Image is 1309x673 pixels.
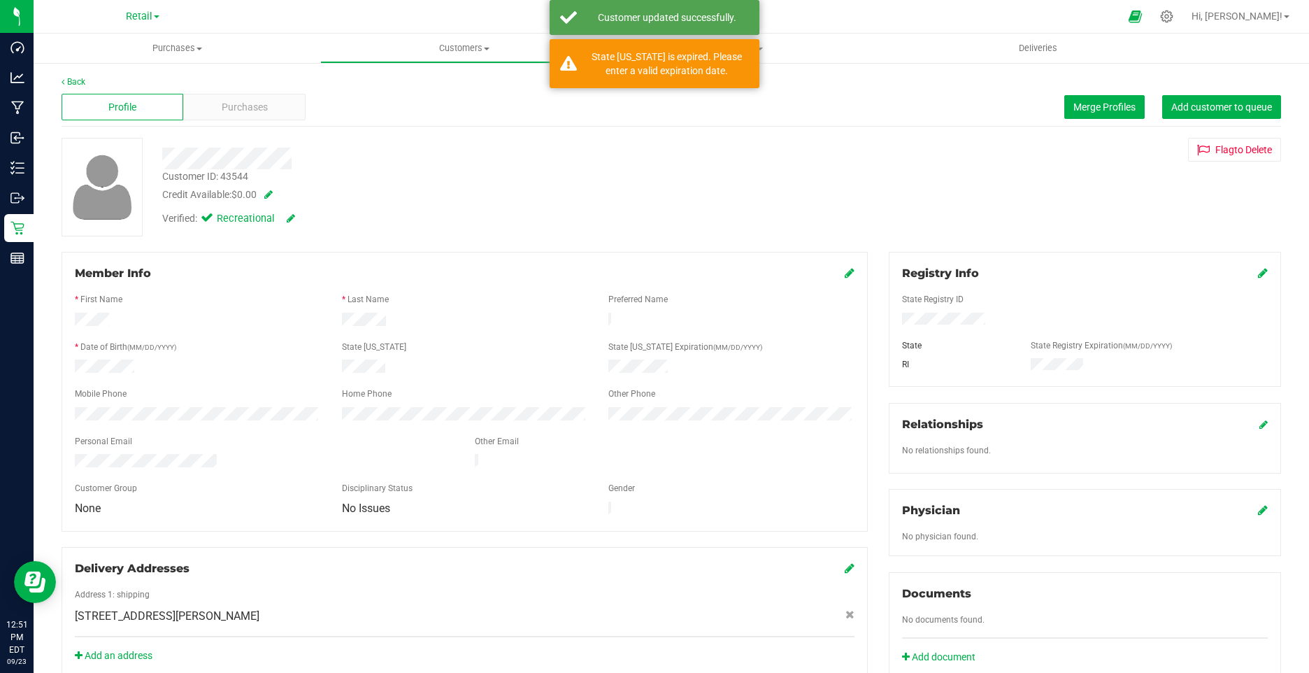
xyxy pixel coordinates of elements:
span: Add customer to queue [1171,101,1272,113]
inline-svg: Manufacturing [10,101,24,115]
label: Date of Birth [80,341,176,353]
label: Gender [608,482,635,495]
label: State Registry Expiration [1031,339,1172,352]
a: Back [62,77,85,87]
div: Verified: [162,211,295,227]
label: Other Phone [608,388,655,400]
span: No physician found. [902,532,978,541]
div: Manage settings [1158,10,1175,23]
a: Deliveries [894,34,1181,63]
button: Merge Profiles [1064,95,1145,119]
span: Merge Profiles [1073,101,1136,113]
label: State [US_STATE] Expiration [608,341,762,353]
label: Preferred Name [608,293,668,306]
span: Customers [321,42,606,55]
span: Open Ecommerce Menu [1120,3,1151,30]
span: Purchases [222,100,268,115]
label: Last Name [348,293,389,306]
inline-svg: Retail [10,221,24,235]
inline-svg: Outbound [10,191,24,205]
a: Purchases [34,34,320,63]
label: Mobile Phone [75,388,127,400]
span: (MM/DD/YYYY) [127,343,176,351]
label: State [US_STATE] [342,341,406,353]
inline-svg: Dashboard [10,41,24,55]
a: Add an address [75,650,152,661]
div: State ID is expired. Please enter a valid expiration date. [585,50,749,78]
span: Hi, [PERSON_NAME]! [1192,10,1282,22]
span: [STREET_ADDRESS][PERSON_NAME] [75,608,259,625]
div: Customer updated successfully. [585,10,749,24]
div: Customer ID: 43544 [162,169,248,184]
div: State [892,339,1020,352]
span: Relationships [902,418,983,431]
p: 12:51 PM EDT [6,618,27,656]
span: Documents [902,587,971,600]
img: user-icon.png [66,151,139,223]
inline-svg: Reports [10,251,24,265]
label: Home Phone [342,388,392,400]
span: Recreational [217,211,273,227]
label: Personal Email [75,435,132,448]
span: No documents found. [902,615,985,625]
label: State Registry ID [902,293,964,306]
inline-svg: Inbound [10,131,24,145]
div: RI [892,358,1020,371]
label: Other Email [475,435,519,448]
span: Profile [108,100,136,115]
span: Delivery Addresses [75,562,189,575]
a: Customers [320,34,607,63]
label: Address 1: shipping [75,588,150,601]
span: $0.00 [231,189,257,200]
label: No relationships found. [902,444,991,457]
span: No Issues [342,502,390,515]
button: Flagto Delete [1188,138,1281,162]
span: Purchases [34,42,320,55]
iframe: Resource center [14,561,56,603]
label: Customer Group [75,482,137,495]
span: Registry Info [902,267,979,280]
inline-svg: Inventory [10,161,24,175]
a: Add document [902,650,982,665]
span: (MM/DD/YYYY) [1123,342,1172,350]
button: Add customer to queue [1162,95,1281,119]
label: First Name [80,293,122,306]
span: Member Info [75,267,151,280]
span: Physician [902,504,960,517]
span: (MM/DD/YYYY) [713,343,762,351]
span: Deliveries [1000,42,1076,55]
div: Credit Available: [162,187,761,202]
span: None [75,502,101,515]
span: Retail [126,10,152,22]
label: Disciplinary Status [342,482,413,495]
inline-svg: Analytics [10,71,24,85]
p: 09/23 [6,656,27,667]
